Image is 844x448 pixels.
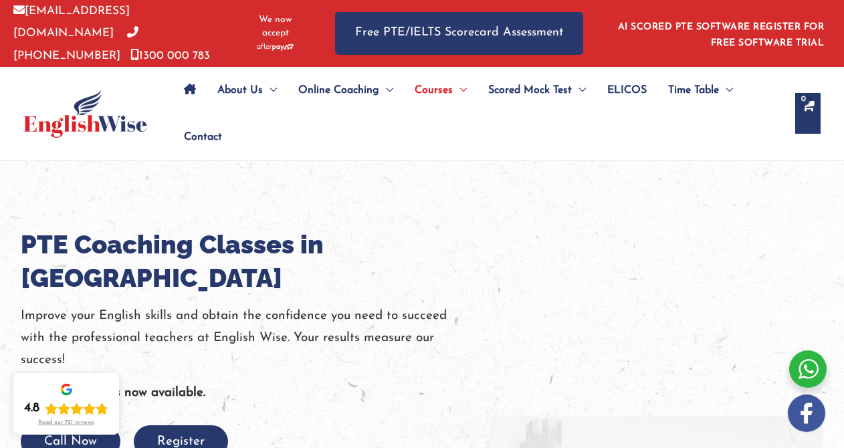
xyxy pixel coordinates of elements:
[249,13,302,40] span: We now accept
[130,50,210,62] a: 1300 000 783
[173,67,782,160] nav: Site Navigation: Main Menu
[607,67,647,114] span: ELICOS
[207,67,288,114] a: About UsMenu Toggle
[112,386,205,399] b: is now available.
[795,93,821,134] a: View Shopping Cart, empty
[597,67,657,114] a: ELICOS
[610,11,831,55] aside: Header Widget 1
[24,401,108,417] div: Rating: 4.8 out of 5
[21,435,120,448] a: Call Now
[657,67,744,114] a: Time TableMenu Toggle
[298,67,379,114] span: Online Coaching
[257,43,294,51] img: Afterpay-Logo
[719,67,733,114] span: Menu Toggle
[13,27,138,61] a: [PHONE_NUMBER]
[335,12,583,54] a: Free PTE/IELTS Scorecard Assessment
[618,22,825,48] a: AI SCORED PTE SOFTWARE REGISTER FOR FREE SOFTWARE TRIAL
[21,228,489,295] h1: PTE Coaching Classes in [GEOGRAPHIC_DATA]
[263,67,277,114] span: Menu Toggle
[404,67,478,114] a: CoursesMenu Toggle
[478,67,597,114] a: Scored Mock TestMenu Toggle
[788,395,825,432] img: white-facebook.png
[572,67,586,114] span: Menu Toggle
[21,305,489,372] p: Improve your English skills and obtain the confidence you need to succeed with the professional t...
[288,67,404,114] a: Online CoachingMenu Toggle
[488,67,572,114] span: Scored Mock Test
[13,5,130,39] a: [EMAIL_ADDRESS][DOMAIN_NAME]
[134,435,228,448] a: Register
[668,67,719,114] span: Time Table
[379,67,393,114] span: Menu Toggle
[24,401,39,417] div: 4.8
[453,67,467,114] span: Menu Toggle
[217,67,263,114] span: About Us
[38,419,94,427] div: Read our 721 reviews
[184,114,222,160] span: Contact
[23,90,147,138] img: cropped-ew-logo
[173,114,222,160] a: Contact
[415,67,453,114] span: Courses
